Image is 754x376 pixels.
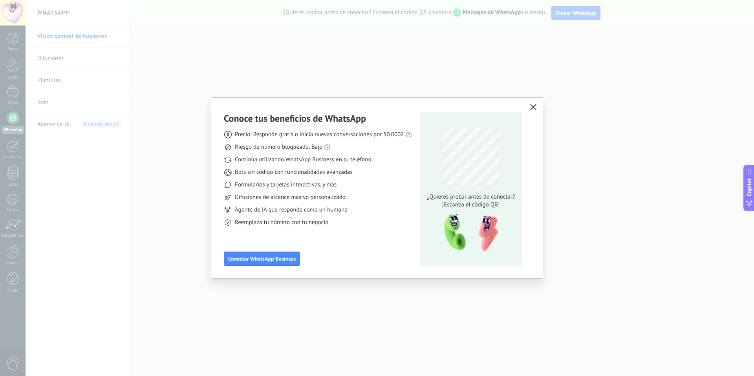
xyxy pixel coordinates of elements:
[235,219,328,226] span: Reemplaza tu número con tu negocio
[425,201,517,209] span: ¡Escanea el código QR!
[235,206,348,214] span: Agente de IA que responde como un humano
[745,179,753,197] span: Copilot
[235,181,337,189] span: Formularios y tarjetas interactivas, y más
[224,112,366,124] h3: Conoce tus beneficios de WhatsApp
[235,143,322,151] span: Riesgo de número bloqueado: Bajo
[224,252,300,266] button: Conectar WhatsApp Business
[235,193,346,201] span: Difusiones de alcance masivo personalizado
[228,256,296,261] span: Conectar WhatsApp Business
[437,212,500,254] img: qr-pic-1x.png
[235,168,353,176] span: Bots sin código con funcionalidades avanzadas
[235,131,404,139] span: Precio: Responde gratis o inicia nuevas conversaciones por $0.0002
[425,193,517,201] span: ¿Quieres probar antes de conectar?
[235,156,371,164] span: Continúa utilizando WhatsApp Business en tu teléfono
